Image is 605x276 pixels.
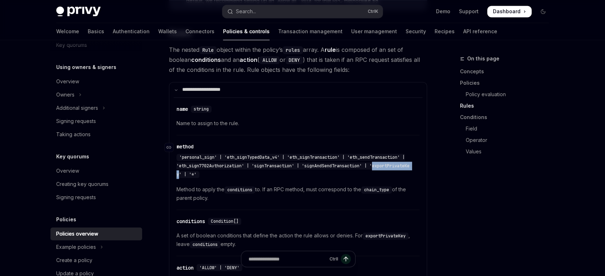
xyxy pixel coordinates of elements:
code: conditions [190,241,221,248]
span: string [194,106,209,112]
a: Authentication [113,23,150,40]
div: Creating key quorums [56,180,108,188]
div: Example policies [56,243,96,251]
span: Dashboard [493,8,521,15]
div: Additional signers [56,104,98,112]
h5: Policies [56,215,76,224]
button: Toggle Owners section [50,88,142,101]
div: method [176,143,194,150]
a: Creating key quorums [50,178,142,191]
button: Open search [222,5,383,18]
button: Toggle Example policies section [50,241,142,253]
a: Signing requests [50,115,142,128]
a: Support [459,8,479,15]
code: rules [283,46,303,54]
a: Dashboard [487,6,532,17]
a: Create a policy [50,254,142,267]
span: Ctrl K [368,9,378,14]
button: Toggle dark mode [537,6,549,17]
a: Policy evaluation [460,89,555,100]
input: Ask a question... [248,251,326,267]
code: DENY [286,56,303,64]
a: Welcome [56,23,79,40]
a: Wallets [158,23,177,40]
a: Overview [50,75,142,88]
a: Security [406,23,426,40]
strong: action [239,56,257,63]
img: dark logo [56,6,101,16]
a: Values [460,146,555,157]
code: ALLOW [260,56,280,64]
a: Transaction management [278,23,343,40]
div: Overview [56,77,79,86]
div: Create a policy [56,256,92,265]
a: Demo [436,8,450,15]
span: Condition[] [211,218,238,224]
a: Operator [460,134,555,146]
div: Signing requests [56,117,96,125]
a: Rules [460,100,555,112]
span: 'personal_sign' | 'eth_signTypedData_v4' | 'eth_signTransaction' | 'eth_sendTransaction' | 'eth_s... [176,154,410,177]
a: Signing requests [50,191,142,204]
a: Field [460,123,555,134]
div: conditions [176,218,205,225]
code: conditions [224,186,255,193]
a: Conditions [460,112,555,123]
div: Overview [56,167,79,175]
code: Rule [199,46,217,54]
div: Policies overview [56,230,98,238]
strong: rule [325,46,336,53]
div: name [176,105,188,113]
a: Policies [460,77,555,89]
button: Toggle Additional signers section [50,102,142,114]
div: Signing requests [56,193,96,202]
h5: Using owners & signers [56,63,116,72]
button: Send message [341,254,351,264]
a: API reference [463,23,497,40]
a: Overview [50,164,142,177]
a: Policies overview [50,227,142,240]
div: Owners [56,90,74,99]
a: User management [351,23,397,40]
code: chain_type [361,186,392,193]
a: Taking actions [50,128,142,141]
span: Name to assign to the rule. [176,119,420,128]
span: Method to apply the to. If an RPC method, must correspond to the of the parent policy. [176,185,420,202]
div: Taking actions [56,130,91,139]
code: exportPrivateKey [363,232,408,240]
a: Concepts [460,66,555,77]
span: The nested object within the policy’s array. A is composed of an set of boolean and an ( or ) tha... [169,45,427,75]
span: A set of boolean conditions that define the action the rule allows or denies. For , leave empty. [176,231,420,248]
div: Search... [236,7,256,16]
a: Navigate to header [165,140,177,154]
a: Policies & controls [223,23,270,40]
a: Basics [88,23,104,40]
strong: conditions [191,56,221,63]
span: On this page [467,54,499,63]
a: Recipes [435,23,455,40]
h5: Key quorums [56,152,89,161]
a: Connectors [185,23,214,40]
